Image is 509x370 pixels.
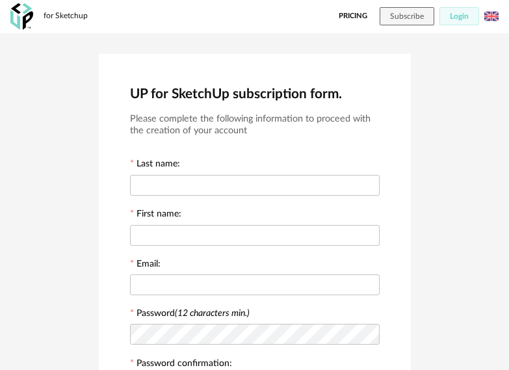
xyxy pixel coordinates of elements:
[450,12,469,20] span: Login
[439,7,479,25] button: Login
[130,259,161,271] label: Email:
[130,85,380,103] h2: UP for SketchUp subscription form.
[380,7,434,25] button: Subscribe
[339,7,367,25] a: Pricing
[130,159,180,171] label: Last name:
[130,209,181,221] label: First name:
[10,3,33,30] img: OXP
[137,309,250,318] label: Password
[484,9,499,23] img: us
[390,12,424,20] span: Subscribe
[130,113,380,137] h3: Please complete the following information to proceed with the creation of your account
[44,11,88,21] div: for Sketchup
[175,309,250,318] i: (12 characters min.)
